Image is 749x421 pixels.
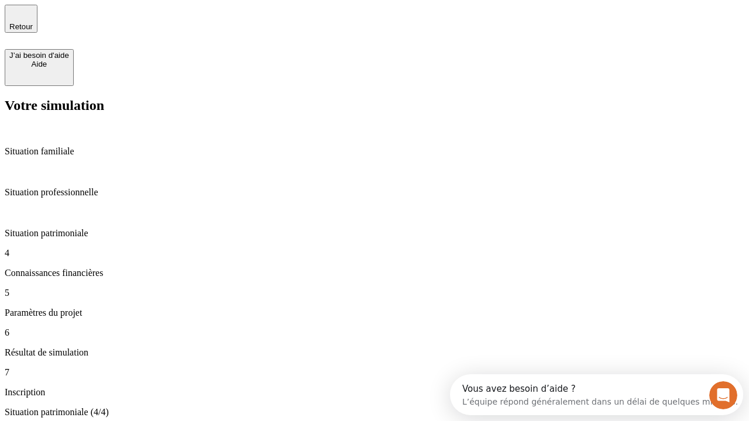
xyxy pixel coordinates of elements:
[709,381,737,409] iframe: Intercom live chat
[12,19,288,32] div: L’équipe répond généralement dans un délai de quelques minutes.
[5,248,744,258] p: 4
[450,374,743,415] iframe: Intercom live chat discovery launcher
[5,308,744,318] p: Paramètres du projet
[5,146,744,157] p: Situation familiale
[5,288,744,298] p: 5
[5,5,322,37] div: Ouvrir le Messenger Intercom
[9,51,69,60] div: J’ai besoin d'aide
[12,10,288,19] div: Vous avez besoin d’aide ?
[5,387,744,398] p: Inscription
[9,22,33,31] span: Retour
[5,347,744,358] p: Résultat de simulation
[9,60,69,68] div: Aide
[5,367,744,378] p: 7
[5,407,744,417] p: Situation patrimoniale (4/4)
[5,327,744,338] p: 6
[5,268,744,278] p: Connaissances financières
[5,187,744,198] p: Situation professionnelle
[5,5,37,33] button: Retour
[5,228,744,239] p: Situation patrimoniale
[5,98,744,113] h2: Votre simulation
[5,49,74,86] button: J’ai besoin d'aideAide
